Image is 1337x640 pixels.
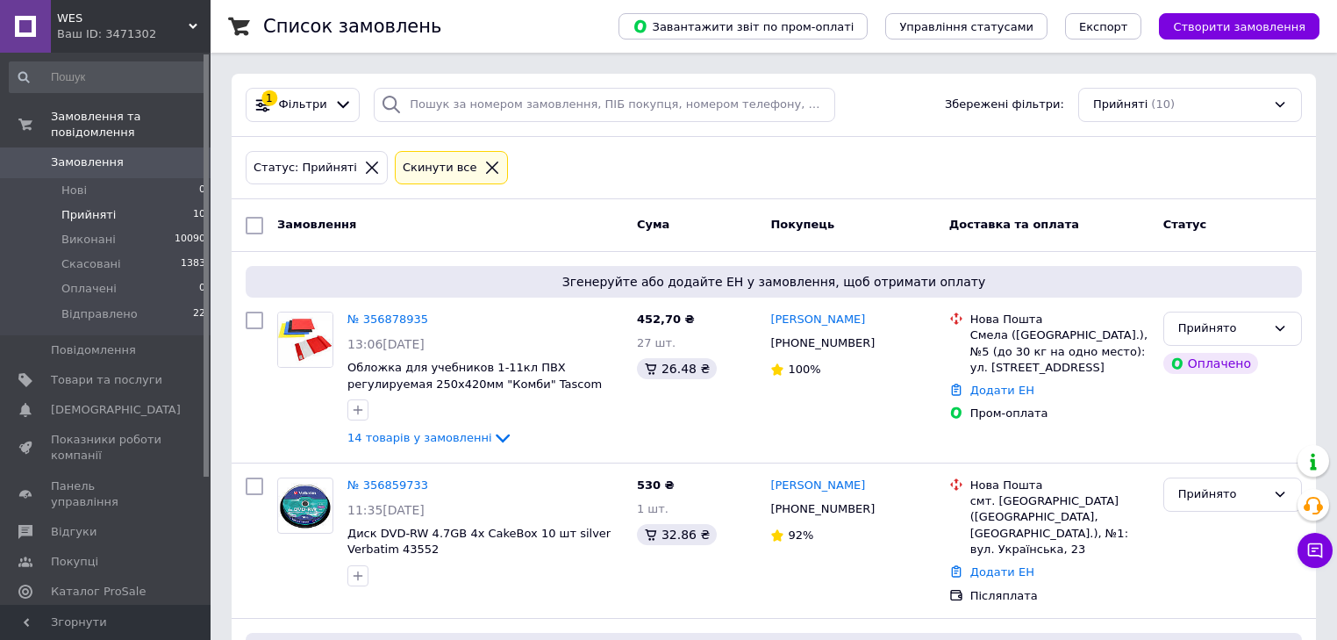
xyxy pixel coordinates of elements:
span: 0 [199,281,205,297]
span: 530 ₴ [637,478,675,492]
a: Створити замовлення [1141,19,1319,32]
span: 11:35[DATE] [347,503,425,517]
button: Управління статусами [885,13,1047,40]
a: № 356878935 [347,313,428,326]
div: Післяплата [970,588,1149,604]
button: Експорт [1065,13,1142,40]
span: Cума [637,218,669,231]
div: Оплачено [1163,353,1258,374]
img: Фото товару [278,483,332,529]
span: Замовлення [51,155,124,170]
div: Cкинути все [399,159,481,177]
span: Доставка та оплата [949,218,1079,231]
div: [PHONE_NUMBER] [767,332,878,355]
div: Нова Пошта [970,312,1149,327]
input: Пошук за номером замовлення, ПІБ покупця, номером телефону, Email, номером накладної [374,88,835,122]
button: Створити замовлення [1159,13,1319,40]
span: 10090 [175,232,205,248]
span: 14 товарів у замовленні [347,431,492,444]
a: Додати ЕН [970,384,1034,397]
span: Статус [1163,218,1207,231]
span: Фільтри [279,97,327,113]
span: Відправлено [61,306,138,322]
a: [PERSON_NAME] [770,478,865,494]
div: Прийнято [1178,485,1266,504]
a: № 356859733 [347,478,428,492]
img: Фото товару [278,313,332,367]
span: Панель управління [51,478,162,510]
span: Збережені фільтри: [945,97,1064,113]
span: Згенеруйте або додайте ЕН у замовлення, щоб отримати оплату [253,273,1295,291]
span: Завантажити звіт по пром-оплаті [633,18,854,34]
span: Покупець [770,218,834,231]
span: 100% [788,363,820,376]
span: 13:06[DATE] [347,337,425,351]
h1: Список замовлень [263,16,441,37]
div: Ваш ID: 3471302 [57,26,211,42]
span: 27 шт. [637,336,676,349]
span: 0 [199,183,205,198]
button: Завантажити звіт по пром-оплаті [618,13,868,40]
span: Створити замовлення [1173,20,1305,33]
span: Прийняті [1093,97,1148,113]
a: Додати ЕН [970,565,1034,579]
a: Обложка для учебников 1-11кл ПВХ регулируемая 250х420мм "Комби" Tascom 2322-ТМ [347,361,602,406]
span: Відгуки [51,524,97,540]
input: Пошук [9,61,207,93]
span: Повідомлення [51,342,136,358]
span: Товари та послуги [51,372,162,388]
div: Статус: Прийняті [250,159,361,177]
span: Скасовані [61,256,121,272]
span: 1 шт. [637,502,668,515]
span: [DEMOGRAPHIC_DATA] [51,402,181,418]
div: Смела ([GEOGRAPHIC_DATA].), №5 (до 30 кг на одно место): ул. [STREET_ADDRESS] [970,327,1149,376]
span: Каталог ProSale [51,584,146,600]
span: Виконані [61,232,116,248]
span: 92% [788,529,813,542]
span: Нові [61,183,87,198]
span: Покупці [51,554,98,570]
div: Пром-оплата [970,406,1149,421]
span: Показники роботи компанії [51,432,162,464]
div: Нова Пошта [970,478,1149,493]
span: (10) [1151,97,1175,111]
span: 10 [193,207,205,223]
div: 1 [261,90,277,106]
span: Замовлення та повідомлення [51,109,211,140]
a: Фото товару [277,312,333,368]
span: Управління статусами [899,20,1033,33]
a: [PERSON_NAME] [770,312,865,328]
span: WES [57,11,189,26]
button: Чат з покупцем [1298,533,1333,568]
div: смт. [GEOGRAPHIC_DATA] ([GEOGRAPHIC_DATA], [GEOGRAPHIC_DATA].), №1: вул. Українська, 23 [970,493,1149,557]
div: 32.86 ₴ [637,524,717,545]
a: Фото товару [277,478,333,534]
span: Експорт [1079,20,1128,33]
a: 14 товарів у замовленні [347,431,513,444]
div: [PHONE_NUMBER] [767,498,878,521]
a: Диск DVD-RW 4.7GB 4x CakeBox 10 шт silver Verbatim 43552 [347,527,611,557]
span: Замовлення [277,218,356,231]
span: Прийняті [61,207,116,223]
span: Оплачені [61,281,117,297]
div: Прийнято [1178,320,1266,338]
span: 452,70 ₴ [637,313,695,326]
span: 22 [193,306,205,322]
div: 26.48 ₴ [637,358,717,379]
span: 1383 [181,256,205,272]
